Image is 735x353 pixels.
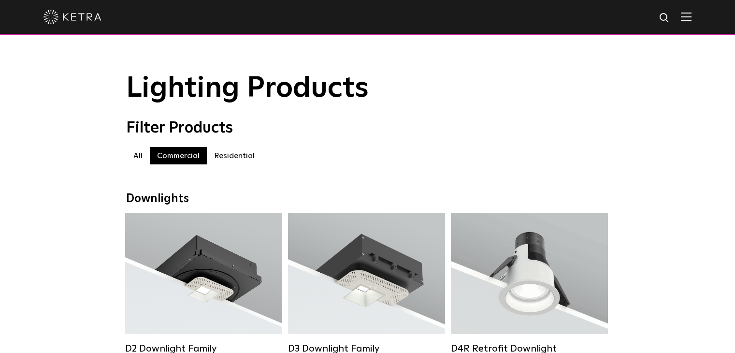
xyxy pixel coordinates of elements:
img: ketra-logo-2019-white [43,10,101,24]
img: search icon [659,12,671,24]
span: Lighting Products [126,74,369,103]
label: Residential [207,147,262,164]
div: Filter Products [126,119,609,137]
label: All [126,147,150,164]
label: Commercial [150,147,207,164]
img: Hamburger%20Nav.svg [681,12,692,21]
div: Downlights [126,192,609,206]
